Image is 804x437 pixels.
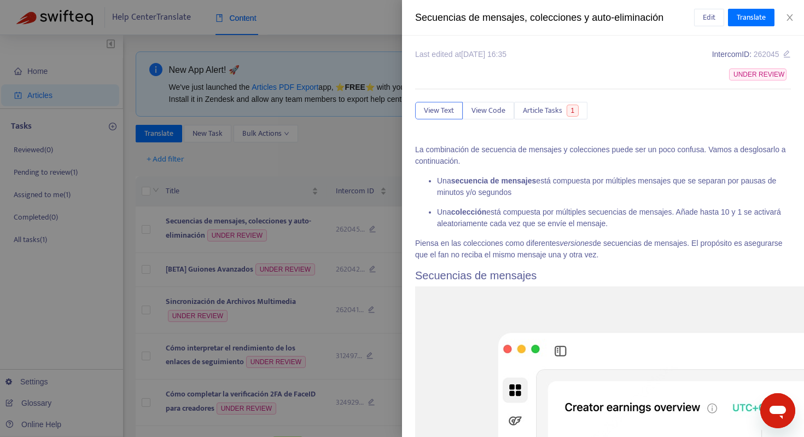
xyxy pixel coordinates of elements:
[523,105,562,117] span: Article Tasks
[760,393,795,428] iframe: Button to launch messaging window
[785,13,794,22] span: close
[514,102,587,119] button: Article Tasks1
[728,9,774,26] button: Translate
[694,9,724,26] button: Edit
[451,208,487,216] b: colección
[451,176,537,185] b: secuencia de mensajes
[437,206,791,229] p: Una está compuesta por múltiples secuencias de mensajes. Añade hasta 10 y 1 se activará aleatoria...
[560,239,593,248] i: versiones
[754,50,779,59] span: 262045
[415,10,694,25] div: Secuencias de mensajes, colecciones y auto-eliminación
[437,175,791,198] p: Una está compuesta por múltiples mensajes que se separan por pausas de minutos y/o segundos
[415,238,791,261] p: Piensa en las colecciones como diferentes de secuencias de mensajes. El propósito es asegurarse q...
[415,49,506,60] div: Last edited at [DATE] 16:35
[782,13,797,23] button: Close
[415,269,791,282] h2: Secuencias de mensajes
[424,105,454,117] span: View Text
[471,105,505,117] span: View Code
[415,144,791,167] p: La combinación de secuencia de mensajes y colecciones puede ser un poco confusa. Vamos a desglosa...
[463,102,514,119] button: View Code
[712,49,791,60] div: Intercom ID:
[729,68,786,81] span: UNDER REVIEW
[737,12,766,24] span: Translate
[567,105,579,117] span: 1
[415,102,463,119] button: View Text
[703,12,715,24] span: Edit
